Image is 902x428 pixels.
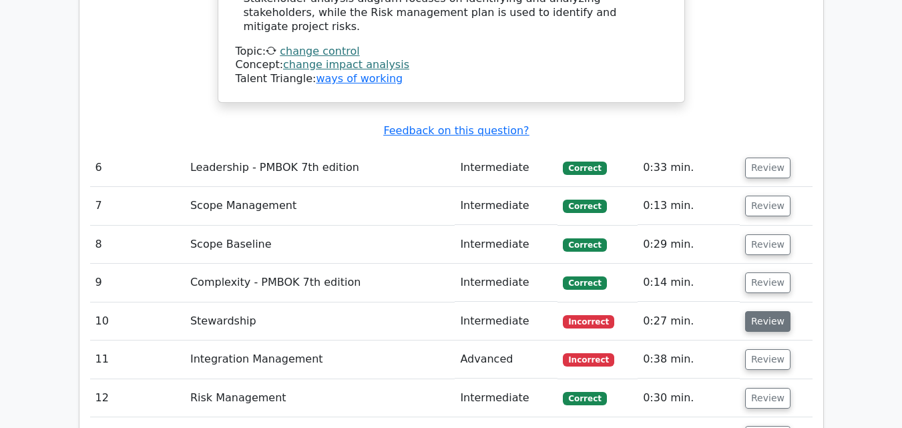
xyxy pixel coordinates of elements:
td: 10 [90,302,185,341]
td: Intermediate [455,226,557,264]
div: Concept: [236,58,667,72]
span: Incorrect [563,353,614,367]
td: 0:33 min. [638,149,740,187]
td: Intermediate [455,187,557,225]
td: 12 [90,379,185,417]
td: Intermediate [455,149,557,187]
div: Talent Triangle: [236,45,667,86]
td: Intermediate [455,302,557,341]
span: Correct [563,238,606,252]
td: 8 [90,226,185,264]
button: Review [745,349,791,370]
button: Review [745,272,791,293]
td: Advanced [455,341,557,379]
td: 0:29 min. [638,226,740,264]
span: Correct [563,200,606,213]
div: Topic: [236,45,667,59]
td: 6 [90,149,185,187]
td: 9 [90,264,185,302]
span: Correct [563,276,606,290]
td: Risk Management [185,379,455,417]
td: 0:38 min. [638,341,740,379]
span: Correct [563,392,606,405]
a: change control [280,45,359,57]
a: ways of working [316,72,403,85]
button: Review [745,234,791,255]
span: Correct [563,162,606,175]
button: Review [745,388,791,409]
td: 7 [90,187,185,225]
td: Intermediate [455,264,557,302]
a: Feedback on this question? [383,124,529,137]
td: 0:30 min. [638,379,740,417]
button: Review [745,311,791,332]
td: 11 [90,341,185,379]
td: 0:14 min. [638,264,740,302]
td: Complexity - PMBOK 7th edition [185,264,455,302]
button: Review [745,158,791,178]
td: 0:13 min. [638,187,740,225]
a: change impact analysis [283,58,409,71]
td: Scope Management [185,187,455,225]
td: Integration Management [185,341,455,379]
td: Scope Baseline [185,226,455,264]
td: Leadership - PMBOK 7th edition [185,149,455,187]
button: Review [745,196,791,216]
td: Intermediate [455,379,557,417]
td: 0:27 min. [638,302,740,341]
td: Stewardship [185,302,455,341]
span: Incorrect [563,315,614,329]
